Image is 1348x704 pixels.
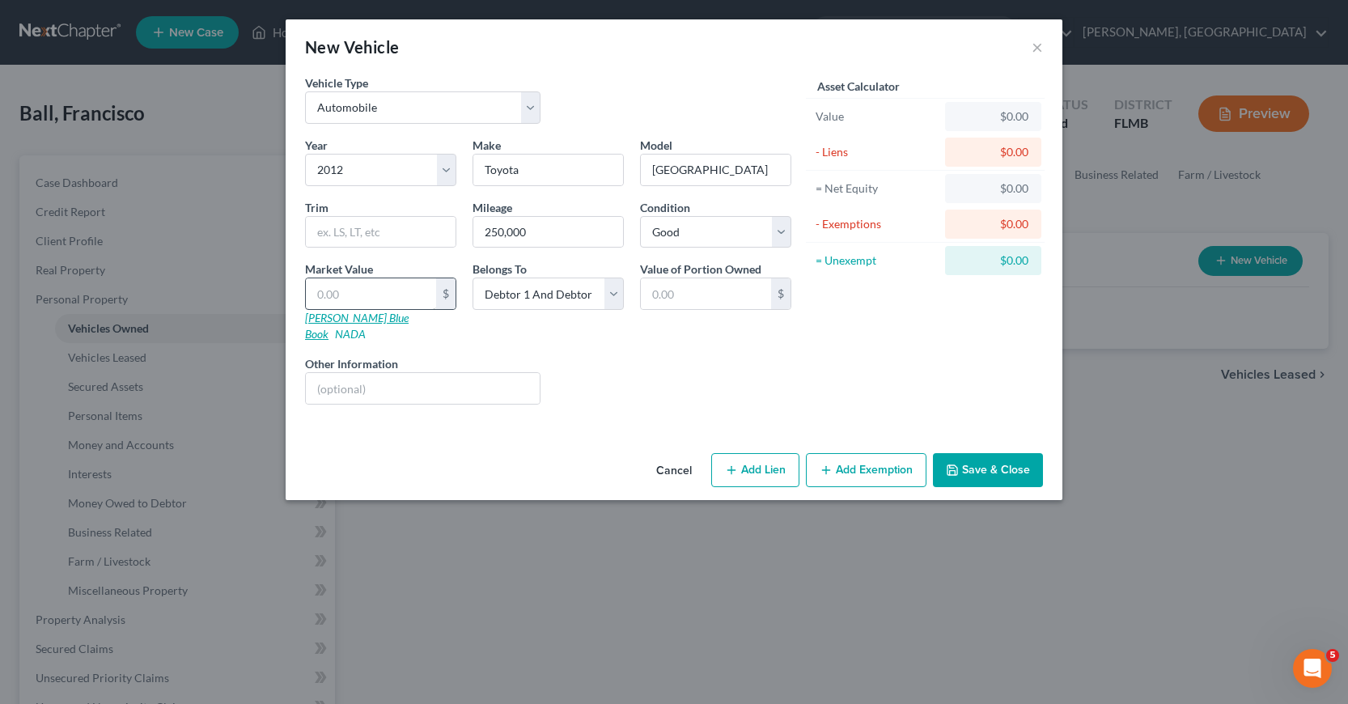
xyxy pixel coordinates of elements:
label: Vehicle Type [305,74,368,91]
label: Year [305,137,328,154]
div: $0.00 [958,144,1028,160]
div: $0.00 [958,180,1028,197]
input: (optional) [306,373,540,404]
div: = Net Equity [816,180,938,197]
button: Add Lien [711,453,799,487]
input: 0.00 [306,278,436,309]
label: Model [640,137,672,154]
div: = Unexempt [816,252,938,269]
span: Belongs To [473,262,527,276]
label: Value of Portion Owned [640,261,761,278]
label: Trim [305,199,329,216]
iframe: Intercom live chat [1293,649,1332,688]
input: ex. LS, LT, etc [306,217,456,248]
input: ex. Nissan [473,155,623,185]
button: Cancel [643,455,705,487]
span: Make [473,138,501,152]
label: Asset Calculator [817,78,900,95]
input: -- [473,217,623,248]
div: New Vehicle [305,36,399,58]
input: ex. Altima [641,155,791,185]
div: - Liens [816,144,938,160]
a: NADA [335,327,366,341]
a: [PERSON_NAME] Blue Book [305,311,409,341]
div: $ [436,278,456,309]
input: 0.00 [641,278,771,309]
label: Other Information [305,355,398,372]
button: × [1032,37,1043,57]
label: Mileage [473,199,512,216]
div: Value [816,108,938,125]
div: $ [771,278,791,309]
span: 5 [1326,649,1339,662]
div: $0.00 [958,216,1028,232]
div: $0.00 [958,252,1028,269]
div: - Exemptions [816,216,938,232]
button: Add Exemption [806,453,926,487]
label: Market Value [305,261,373,278]
button: Save & Close [933,453,1043,487]
label: Condition [640,199,690,216]
div: $0.00 [958,108,1028,125]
